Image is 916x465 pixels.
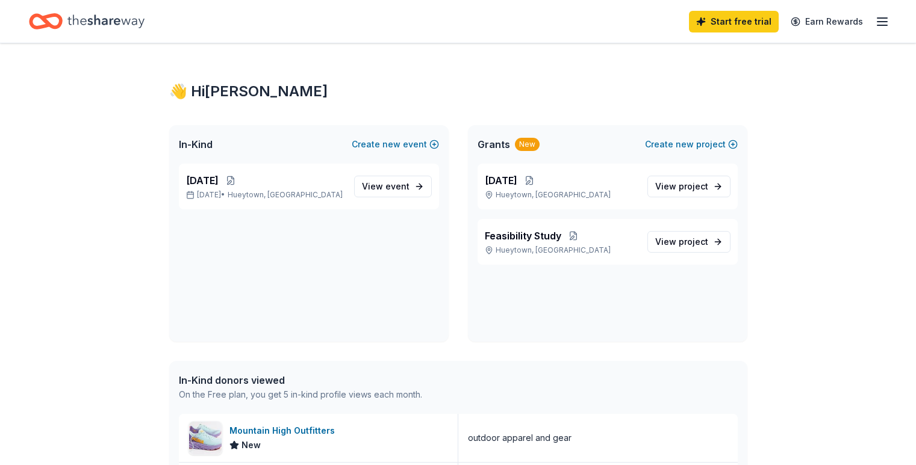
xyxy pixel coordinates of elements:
[647,176,731,197] a: View project
[362,179,410,194] span: View
[485,229,561,243] span: Feasibility Study
[478,137,510,152] span: Grants
[169,82,747,101] div: 👋 Hi [PERSON_NAME]
[689,11,779,32] a: Start free trial
[179,137,213,152] span: In-Kind
[485,245,638,255] p: Hueytown, [GEOGRAPHIC_DATA]
[179,373,422,387] div: In-Kind donors viewed
[382,137,400,152] span: new
[241,438,261,452] span: New
[186,190,344,200] p: [DATE] •
[468,431,572,445] div: outdoor apparel and gear
[645,137,738,152] button: Createnewproject
[655,179,708,194] span: View
[228,190,343,200] span: Hueytown, [GEOGRAPHIC_DATA]
[352,137,439,152] button: Createnewevent
[655,235,708,249] span: View
[354,176,432,197] a: View event
[647,231,731,253] a: View project
[676,137,694,152] span: new
[485,173,517,188] span: [DATE]
[29,7,145,35] a: Home
[229,423,340,438] div: Mountain High Outfitters
[679,236,708,247] span: project
[485,190,638,200] p: Hueytown, [GEOGRAPHIC_DATA]
[189,422,222,454] img: Image for Mountain High Outfitters
[679,181,708,191] span: project
[179,387,422,402] div: On the Free plan, you get 5 in-kind profile views each month.
[784,11,870,32] a: Earn Rewards
[515,138,540,151] div: New
[186,173,219,188] span: [DATE]
[385,181,410,191] span: event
